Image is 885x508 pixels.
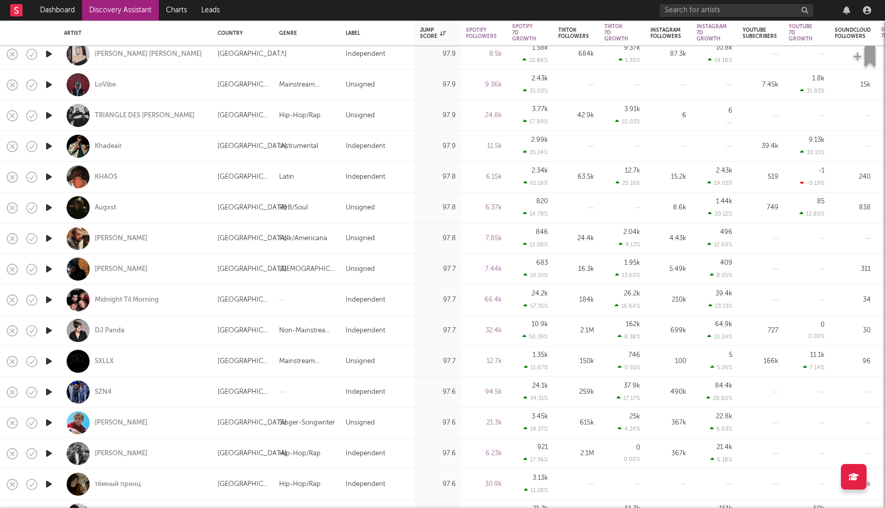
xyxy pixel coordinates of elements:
[346,294,385,306] div: Independent
[466,294,502,306] div: 66.4k
[466,27,497,39] div: Spotify Followers
[346,202,375,214] div: Unsigned
[706,395,732,401] div: 20.80 %
[420,110,456,122] div: 97.9
[708,57,732,63] div: 14.18 %
[558,232,594,245] div: 24.4k
[558,355,594,368] div: 150k
[420,202,456,214] div: 97.8
[636,444,640,451] div: 0
[523,88,548,94] div: 35.03 %
[523,395,548,401] div: 34.31 %
[279,448,321,460] div: Hip-Hop/Rap
[95,234,147,243] div: [PERSON_NAME]
[466,386,502,398] div: 94.5k
[420,448,456,460] div: 97.6
[523,456,548,463] div: 17.36 %
[279,232,327,245] div: Folk/Americana
[707,333,732,340] div: 10.24 %
[650,27,681,39] div: Instagram Followers
[346,263,375,276] div: Unsigned
[835,325,871,337] div: 30
[533,352,548,358] div: 1.35k
[95,480,141,489] a: тёмный принц
[95,326,124,335] a: DJ Panda
[800,180,825,186] div: -0.19 %
[618,426,640,432] div: 4.24 %
[536,260,548,266] div: 683
[420,48,456,60] div: 97.9
[218,478,269,491] div: [GEOGRAPHIC_DATA]
[604,24,628,42] div: Tiktok 7D Growth
[95,203,116,213] a: Augxst
[720,260,732,266] div: 409
[466,263,502,276] div: 7.44k
[708,303,732,309] div: 23.13 %
[617,395,640,401] div: 17.17 %
[808,334,825,340] div: 0.00 %
[466,478,502,491] div: 30.9k
[279,171,294,183] div: Latin
[466,325,502,337] div: 32.4k
[95,295,159,305] a: Midnight Til Morning
[708,210,732,217] div: 20.12 %
[532,45,548,51] div: 1.58k
[95,142,122,151] a: Khadeair
[789,24,813,42] div: YouTube 7D Growth
[346,171,385,183] div: Independent
[466,232,502,245] div: 7.85k
[95,173,117,182] a: KHAOS
[346,386,385,398] div: Independent
[466,110,502,122] div: 24.8k
[650,202,686,214] div: 8.6k
[820,322,825,328] div: 0
[95,111,195,120] a: TRIANGLE DES [PERSON_NAME]
[420,478,456,491] div: 97.6
[218,263,287,276] div: [GEOGRAPHIC_DATA]
[95,80,117,90] a: LoVibe.
[616,180,640,186] div: 25.10 %
[522,57,548,63] div: 22.86 %
[279,110,321,122] div: Hip-Hop/Rap
[279,355,335,368] div: Mainstream Electronic
[558,263,594,276] div: 16.3k
[279,202,308,214] div: R&B/Soul
[346,48,385,60] div: Independent
[650,232,686,245] div: 4.43k
[95,449,147,458] a: [PERSON_NAME]
[95,357,114,366] a: SXLLX
[717,444,732,451] div: 21.4k
[818,167,825,174] div: -1
[346,140,385,153] div: Independent
[537,444,548,451] div: 921
[524,364,548,371] div: 11.87 %
[420,140,456,153] div: 97.9
[420,294,456,306] div: 97.7
[743,355,778,368] div: 166k
[523,180,548,186] div: 61.18 %
[624,383,640,389] div: 37.9k
[650,171,686,183] div: 15.2k
[618,364,640,371] div: 0.50 %
[716,167,732,174] div: 2.43k
[623,229,640,236] div: 2.04k
[803,364,825,371] div: 7.14 %
[707,180,732,186] div: 19.05 %
[218,325,269,337] div: [GEOGRAPHIC_DATA]
[279,417,335,429] div: Singer-Songwriter
[835,478,871,491] div: 71.4k
[532,383,548,389] div: 24.1k
[558,325,594,337] div: 2.1M
[218,448,287,460] div: [GEOGRAPHIC_DATA]
[466,140,502,153] div: 11.5k
[619,57,640,63] div: 1.39 %
[218,171,269,183] div: [GEOGRAPHIC_DATA]
[650,325,686,337] div: 699k
[64,30,202,36] div: Artist
[615,118,640,125] div: 10.03 %
[743,140,778,153] div: 39.4k
[558,294,594,306] div: 184k
[95,388,112,397] a: SZN4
